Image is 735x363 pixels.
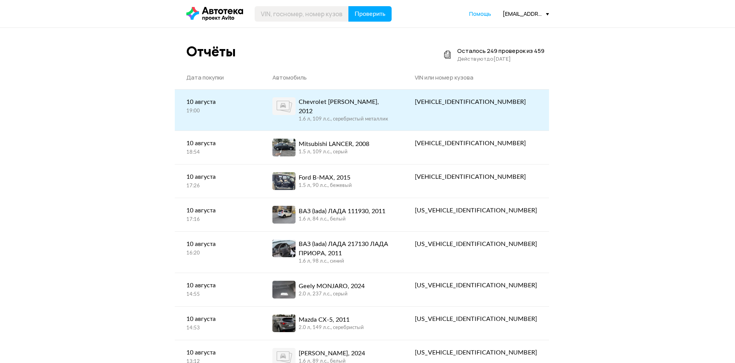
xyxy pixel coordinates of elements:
div: 10 августа [186,314,250,324]
a: Mitsubishi LANCER, 20081.5 л, 109 л.c., серый [261,131,403,164]
a: [VEHICLE_IDENTIFICATION_NUMBER] [403,90,549,114]
a: [US_VEHICLE_IDENTIFICATION_NUMBER] [403,232,549,256]
div: Действуют до [DATE] [457,55,544,63]
div: [VEHICLE_IDENTIFICATION_NUMBER] [415,172,537,181]
div: [VEHICLE_IDENTIFICATION_NUMBER] [415,139,537,148]
div: 16:20 [186,250,250,257]
a: Помощь [469,10,491,18]
div: Автомобиль [272,74,392,81]
div: 10 августа [186,139,250,148]
a: 10 августа17:26 [175,165,261,197]
div: Отчёты [186,43,236,60]
div: 17:16 [186,216,250,223]
div: 10 августа [186,172,250,181]
a: [US_VEHICLE_IDENTIFICATION_NUMBER] [403,273,549,298]
a: 10 августа16:20 [175,232,261,265]
div: 10 августа [186,281,250,290]
a: ВАЗ (lada) ЛАДА 111930, 20111.6 л, 84 л.c., белый [261,198,403,231]
div: ВАЗ (lada) ЛАДА 111930, 2011 [299,207,385,216]
a: Geely MONJARO, 20242.0 л, 237 л.c., серый [261,273,403,306]
input: VIN, госномер, номер кузова [255,6,349,22]
div: 14:53 [186,325,250,332]
a: [VEHICLE_IDENTIFICATION_NUMBER] [403,131,549,156]
div: Ford B-MAX, 2015 [299,173,352,182]
div: 17:26 [186,183,250,190]
a: 10 августа14:55 [175,273,261,306]
div: Дата покупки [186,74,250,81]
a: ВАЗ (lada) ЛАДА 217130 ЛАДА ПРИОРА, 20111.6 л, 98 л.c., синий [261,232,403,273]
a: Ford B-MAX, 20151.5 л, 90 л.c., бежевый [261,165,403,198]
div: 1.5 л, 90 л.c., бежевый [299,182,352,189]
div: 18:54 [186,149,250,156]
div: [US_VEHICLE_IDENTIFICATION_NUMBER] [415,314,537,324]
a: 10 августа18:54 [175,131,261,164]
a: 10 августа19:00 [175,90,261,122]
div: [US_VEHICLE_IDENTIFICATION_NUMBER] [415,348,537,357]
div: ВАЗ (lada) ЛАДА 217130 ЛАДА ПРИОРА, 2011 [299,239,392,258]
a: [VEHICLE_IDENTIFICATION_NUMBER] [403,165,549,189]
div: Mitsubishi LANCER, 2008 [299,139,369,149]
div: 2.0 л, 237 л.c., серый [299,291,365,298]
a: 10 августа17:16 [175,198,261,231]
div: 1.5 л, 109 л.c., серый [299,149,369,156]
div: [US_VEHICLE_IDENTIFICATION_NUMBER] [415,281,537,290]
div: VIN или номер кузова [415,74,537,81]
div: [PERSON_NAME], 2024 [299,349,365,358]
a: Mazda CX-5, 20112.0 л, 149 л.c., серебристый [261,307,403,340]
div: [US_VEHICLE_IDENTIFICATION_NUMBER] [415,206,537,215]
div: 1.6 л, 84 л.c., белый [299,216,385,223]
div: Geely MONJARO, 2024 [299,282,365,291]
div: 19:00 [186,108,250,115]
div: 2.0 л, 149 л.c., серебристый [299,324,364,331]
div: 10 августа [186,206,250,215]
div: 1.6 л, 109 л.c., серебристый металлик [299,116,392,123]
div: 10 августа [186,239,250,249]
div: Chevrolet [PERSON_NAME], 2012 [299,97,392,116]
div: 14:55 [186,291,250,298]
div: Осталось 249 проверок из 459 [457,47,544,55]
a: [US_VEHICLE_IDENTIFICATION_NUMBER] [403,198,549,223]
div: [VEHICLE_IDENTIFICATION_NUMBER] [415,97,537,107]
span: Помощь [469,10,491,17]
div: [EMAIL_ADDRESS][DOMAIN_NAME] [503,10,549,17]
div: 10 августа [186,348,250,357]
div: 1.6 л, 98 л.c., синий [299,258,392,265]
a: Chevrolet [PERSON_NAME], 20121.6 л, 109 л.c., серебристый металлик [261,90,403,131]
div: [US_VEHICLE_IDENTIFICATION_NUMBER] [415,239,537,249]
span: Проверить [355,11,385,17]
a: [US_VEHICLE_IDENTIFICATION_NUMBER] [403,307,549,331]
div: Mazda CX-5, 2011 [299,315,364,324]
a: 10 августа14:53 [175,307,261,339]
div: 10 августа [186,97,250,107]
button: Проверить [348,6,392,22]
